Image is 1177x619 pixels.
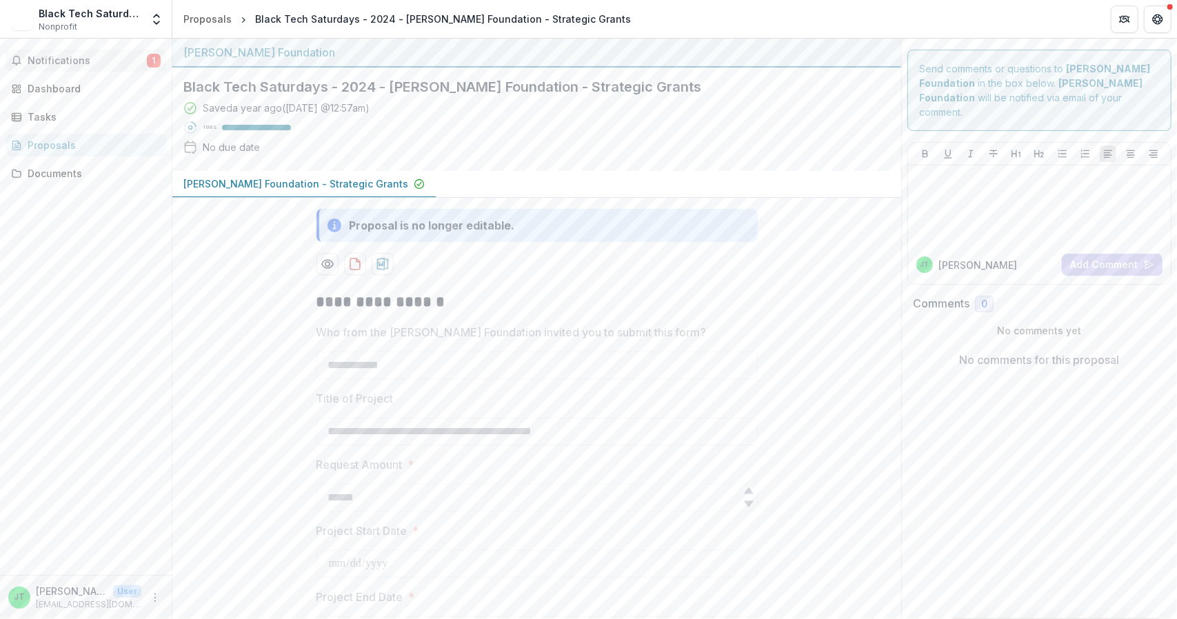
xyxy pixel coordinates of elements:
a: Tasks [6,105,166,128]
a: Proposals [6,134,166,156]
span: Nonprofit [39,21,77,33]
button: Heading 2 [1031,145,1047,162]
div: No due date [203,140,260,154]
button: Bullet List [1054,145,1071,162]
nav: breadcrumb [178,9,636,29]
button: More [147,589,163,606]
h2: Black Tech Saturdays - 2024 - [PERSON_NAME] Foundation - Strategic Grants [183,79,868,95]
div: Send comments or questions to in the box below. will be notified via email of your comment. [907,50,1171,131]
div: Black Tech Saturdays [39,6,141,21]
button: Heading 1 [1008,145,1025,162]
p: Project Start Date [316,522,408,539]
a: Dashboard [6,77,166,100]
div: Tasks [28,110,155,124]
p: User [113,585,141,598]
p: Project End Date [316,589,403,605]
p: No comments yet [913,323,1166,338]
div: Proposals [183,12,232,26]
button: download-proposal [372,253,394,275]
p: No comments for this proposal [960,352,1120,368]
button: Align Left [1100,145,1116,162]
button: Partners [1111,6,1138,33]
img: Black Tech Saturdays [11,8,33,30]
p: [PERSON_NAME] Foundation - Strategic Grants [183,176,408,191]
p: Who from the [PERSON_NAME] Foundation invited you to submit this form? [316,324,707,341]
button: Align Center [1123,145,1139,162]
div: Black Tech Saturdays - 2024 - [PERSON_NAME] Foundation - Strategic Grants [255,12,631,26]
button: Strike [985,145,1002,162]
button: Bold [917,145,934,162]
div: Proposals [28,138,155,152]
p: Request Amount [316,456,403,473]
button: Italicize [963,145,979,162]
div: Dashboard [28,81,155,96]
p: [PERSON_NAME] [36,584,108,598]
p: [EMAIL_ADDRESS][DOMAIN_NAME] [36,598,141,611]
button: download-proposal [344,253,366,275]
div: Johnnie Turnage [921,261,929,268]
button: Notifications1 [6,50,166,72]
button: Get Help [1144,6,1171,33]
button: Add Comment [1062,254,1163,276]
div: Saved a year ago ( [DATE] @ 12:57am ) [203,101,370,115]
p: [PERSON_NAME] [938,258,1017,272]
p: 100 % [203,123,217,132]
a: Proposals [178,9,237,29]
div: Johnnie Turnage [14,593,25,602]
button: Underline [940,145,956,162]
span: Notifications [28,55,147,67]
div: Documents [28,166,155,181]
button: Open entity switcher [147,6,166,33]
span: 1 [147,54,161,68]
button: Ordered List [1077,145,1094,162]
div: Proposal is no longer editable. [350,217,515,234]
div: [PERSON_NAME] Foundation [183,44,890,61]
span: 0 [981,298,987,310]
button: Preview 12c488a7-3121-4e04-95c3-ce2243c010da-0.pdf [316,253,339,275]
button: Align Right [1145,145,1162,162]
a: Documents [6,162,166,185]
h2: Comments [913,297,969,310]
p: Title of Project [316,390,394,407]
